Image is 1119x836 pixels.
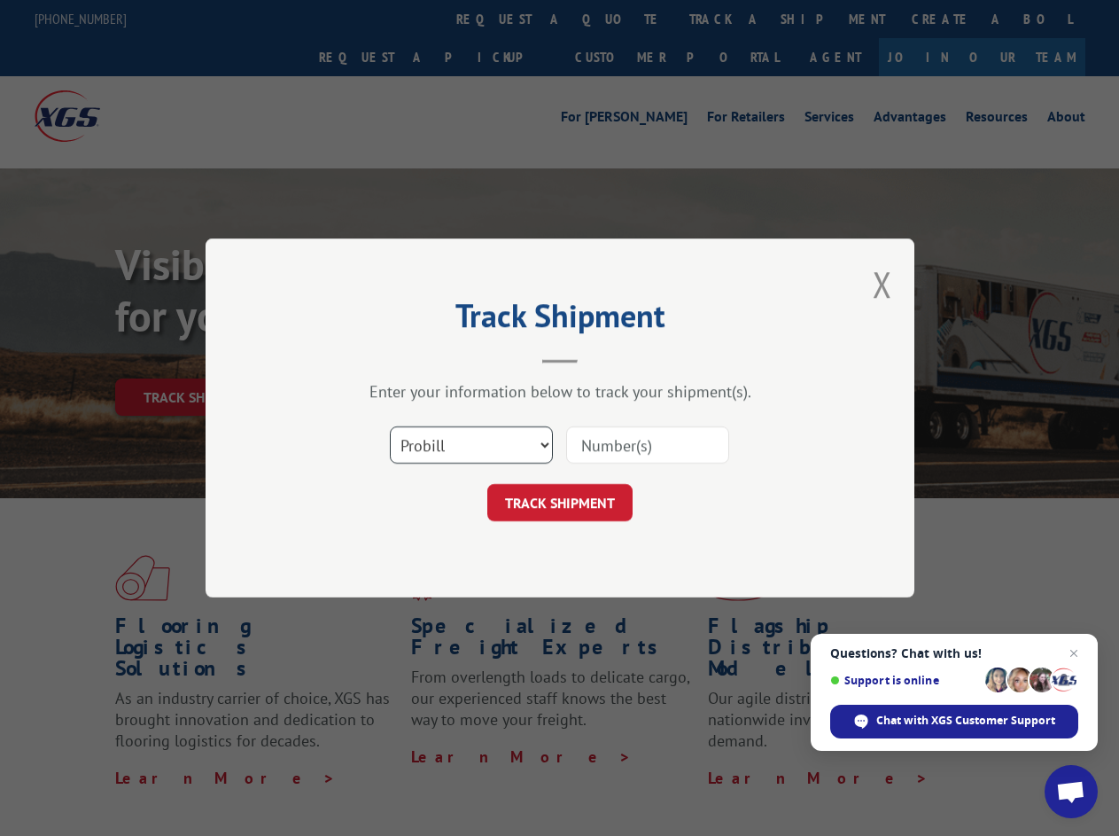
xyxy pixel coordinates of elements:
[873,261,892,308] button: Close modal
[1045,765,1098,818] div: Open chat
[294,381,826,402] div: Enter your information below to track your shipment(s).
[876,713,1055,729] span: Chat with XGS Customer Support
[830,674,979,687] span: Support is online
[294,303,826,337] h2: Track Shipment
[566,426,729,464] input: Number(s)
[1063,643,1084,664] span: Close chat
[830,705,1078,738] div: Chat with XGS Customer Support
[830,646,1078,660] span: Questions? Chat with us!
[487,484,633,521] button: TRACK SHIPMENT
